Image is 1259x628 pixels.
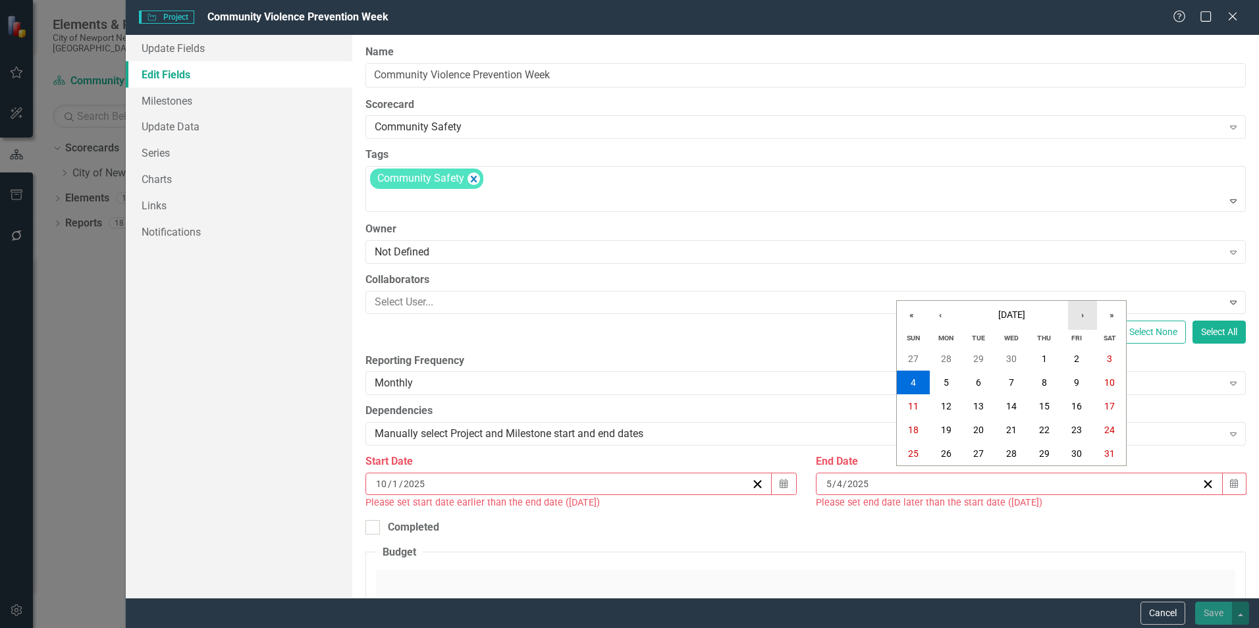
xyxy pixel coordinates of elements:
button: Save [1195,602,1232,625]
abbr: May 23, 2025 [1071,425,1082,435]
abbr: Monday [938,334,953,342]
button: April 27, 2025 [897,347,930,371]
label: Scorecard [365,97,1246,113]
div: Manually select Project and Milestone start and end dates [375,427,1222,442]
button: May 2, 2025 [1061,347,1094,371]
abbr: Thursday [1037,334,1051,342]
abbr: Wednesday [1004,334,1019,342]
abbr: May 14, 2025 [1006,401,1017,411]
button: May 21, 2025 [995,418,1028,442]
abbr: May 19, 2025 [941,425,951,435]
abbr: May 26, 2025 [941,448,951,459]
button: May 16, 2025 [1061,394,1094,418]
a: Series [126,140,352,166]
input: yyyy [847,477,869,490]
button: May 26, 2025 [930,442,963,465]
button: May 29, 2025 [1028,442,1061,465]
button: » [1097,301,1126,330]
label: Owner [365,222,1246,237]
button: May 23, 2025 [1061,418,1094,442]
abbr: April 30, 2025 [1006,353,1017,364]
abbr: May 20, 2025 [973,425,984,435]
button: May 10, 2025 [1093,371,1126,394]
button: May 7, 2025 [995,371,1028,394]
button: May 15, 2025 [1028,394,1061,418]
span: / [399,478,403,490]
button: May 18, 2025 [897,418,930,442]
a: Notifications [126,219,352,245]
button: May 8, 2025 [1028,371,1061,394]
button: › [1068,301,1097,330]
span: / [843,478,847,490]
button: May 3, 2025 [1093,347,1126,371]
button: May 14, 2025 [995,394,1028,418]
a: Milestones [126,88,352,114]
span: [DATE] [998,309,1025,320]
span: / [388,478,392,490]
label: Collaborators [365,273,1246,288]
abbr: May 15, 2025 [1039,401,1050,411]
button: « [897,301,926,330]
button: May 28, 2025 [995,442,1028,465]
button: Select None [1121,321,1186,344]
label: Name [365,45,1246,60]
button: May 24, 2025 [1093,418,1126,442]
abbr: May 2, 2025 [1074,353,1079,364]
abbr: May 16, 2025 [1071,401,1082,411]
input: mm [826,477,832,490]
abbr: April 29, 2025 [973,353,984,364]
button: May 12, 2025 [930,394,963,418]
button: May 27, 2025 [962,442,995,465]
button: April 29, 2025 [962,347,995,371]
input: dd [836,477,843,490]
button: May 13, 2025 [962,394,995,418]
button: May 6, 2025 [962,371,995,394]
abbr: May 22, 2025 [1039,425,1050,435]
button: Select All [1192,321,1246,344]
abbr: May 7, 2025 [1009,377,1014,388]
abbr: May 24, 2025 [1104,425,1115,435]
span: Community Safety [377,172,464,184]
label: Tags [365,147,1246,163]
button: May 1, 2025 [1028,347,1061,371]
abbr: May 31, 2025 [1104,448,1115,459]
abbr: May 10, 2025 [1104,377,1115,388]
abbr: May 5, 2025 [944,377,949,388]
div: Remove [object Object] [468,172,480,185]
button: May 5, 2025 [930,371,963,394]
button: May 30, 2025 [1061,442,1094,465]
abbr: May 30, 2025 [1071,448,1082,459]
button: May 17, 2025 [1093,394,1126,418]
abbr: May 4, 2025 [911,377,916,388]
span: Project [139,11,194,24]
a: Edit Fields [126,61,352,88]
button: May 31, 2025 [1093,442,1126,465]
div: Start Date [365,454,795,469]
button: May 4, 2025 [897,371,930,394]
abbr: May 27, 2025 [973,448,984,459]
a: Update Data [126,113,352,140]
a: Charts [126,166,352,192]
abbr: May 3, 2025 [1107,353,1112,364]
div: Not Defined [375,244,1222,259]
abbr: May 9, 2025 [1074,377,1079,388]
span: / [832,478,836,490]
button: May 9, 2025 [1061,371,1094,394]
abbr: May 6, 2025 [976,377,981,388]
abbr: May 1, 2025 [1042,353,1047,364]
a: Links [126,192,352,219]
div: Community Safety [375,120,1222,135]
abbr: May 25, 2025 [908,448,919,459]
abbr: May 12, 2025 [941,401,951,411]
div: Completed [388,520,439,535]
div: Please set end date later than the start date ([DATE]) [816,495,1246,510]
button: April 30, 2025 [995,347,1028,371]
abbr: May 29, 2025 [1039,448,1050,459]
button: May 11, 2025 [897,394,930,418]
abbr: Tuesday [972,334,985,342]
abbr: Saturday [1104,334,1116,342]
abbr: May 18, 2025 [908,425,919,435]
button: May 25, 2025 [897,442,930,465]
abbr: May 17, 2025 [1104,401,1115,411]
abbr: May 28, 2025 [1006,448,1017,459]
